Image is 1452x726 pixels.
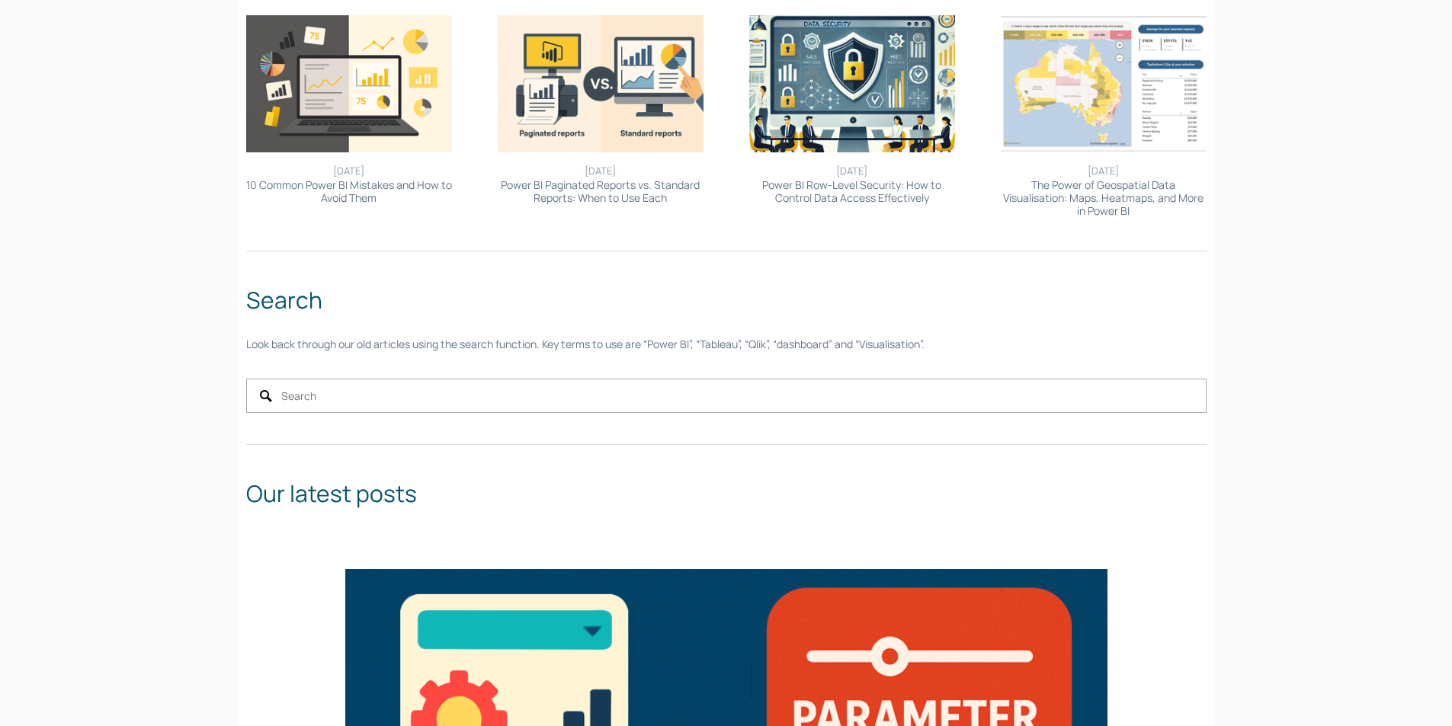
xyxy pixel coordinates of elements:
img: The Power of Geospatial Data Visualisation: Maps, Heatmaps, and More in Power BI [1001,15,1207,152]
a: Power BI Paginated Reports vs. Standard Reports: When to Use Each [501,178,700,205]
a: 10 Common Power BI Mistakes and How to Avoid Them [246,178,452,205]
h2: Search [246,283,1207,317]
input: Search [246,379,1207,413]
time: [DATE] [333,164,364,178]
img: 10 Common Power BI Mistakes and How to Avoid Them [246,15,452,152]
a: Power BI Row-Level Security: How to Control Data Access Effectively [762,178,941,205]
time: [DATE] [585,164,616,178]
p: Look back through our old articles using the search function. Key terms to use are “Power BI”, “T... [246,336,1207,353]
img: Power BI Row-Level Security: How to Control Data Access Effectively [749,15,955,152]
a: The Power of Geospatial Data Visualisation: Maps, Heatmaps, and More in Power BI [1003,178,1204,218]
time: [DATE] [836,164,867,178]
img: Power BI Paginated Reports vs. Standard Reports: When to Use Each [498,15,704,152]
h2: Our latest posts [246,476,1207,510]
time: [DATE] [1088,164,1119,178]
